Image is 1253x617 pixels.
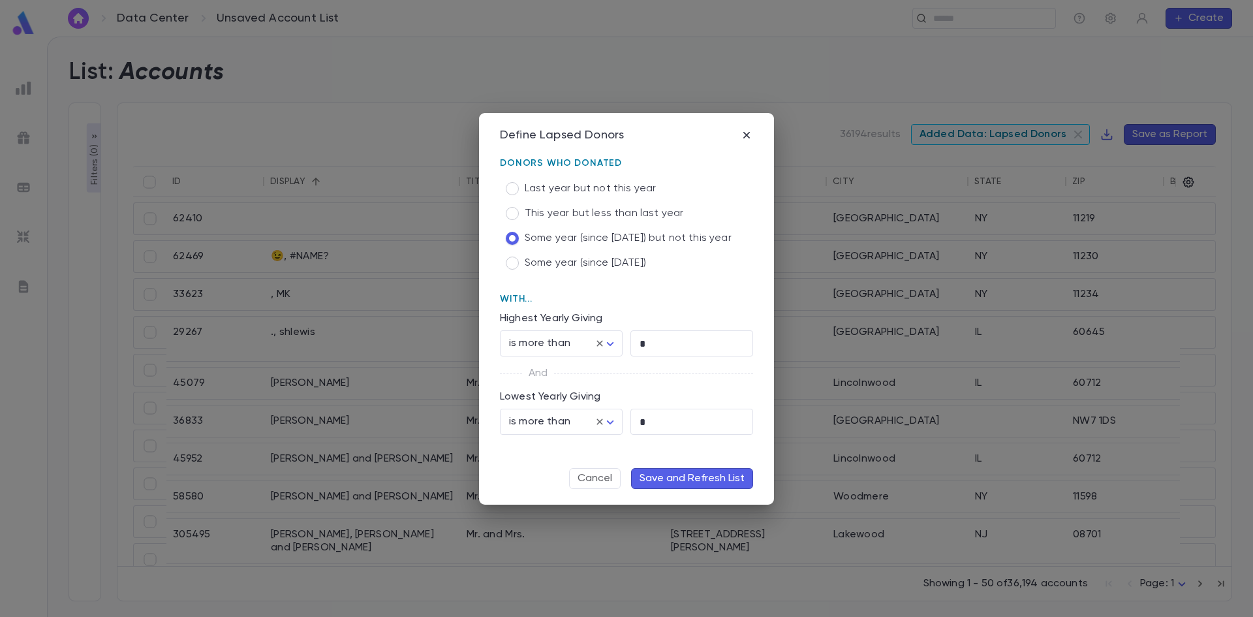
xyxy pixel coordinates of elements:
div: Define Lapsed Donors [500,129,624,143]
p: Highest Yearly Giving [500,312,753,325]
div: is more than [500,409,623,435]
button: Cancel [569,468,621,489]
span: This year but less than last year [525,207,683,220]
span: is more than [509,417,570,427]
button: Save and Refresh List [631,468,753,489]
span: is more than [509,338,570,349]
p: With... [500,294,753,304]
span: Some year (since [DATE]) [525,257,646,270]
div: is more than [500,331,623,356]
span: Some year (since [DATE]) but not this year [525,232,732,245]
p: And [529,364,548,383]
p: Donors Who Donated [500,158,753,168]
span: Last year but not this year [525,182,656,195]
